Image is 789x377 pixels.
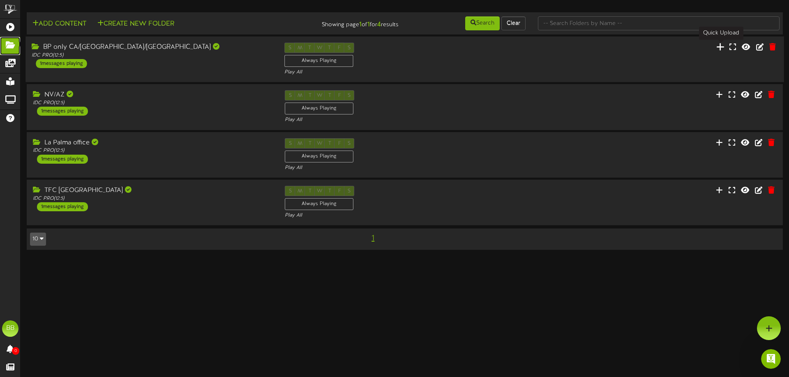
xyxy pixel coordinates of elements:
[761,349,781,369] iframe: Intercom live chat
[37,155,88,164] div: 1 messages playing
[30,233,46,246] button: 10
[377,21,381,28] strong: 4
[33,147,272,154] div: IDC PRO ( 12:5 )
[501,16,526,30] button: Clear
[32,43,272,52] div: BP only CA/[GEOGRAPHIC_DATA]/[GEOGRAPHIC_DATA]
[465,16,500,30] button: Search
[538,16,780,30] input: -- Search Folders by Name --
[278,16,405,30] div: Showing page of for results
[285,198,353,210] div: Always Playing
[33,195,272,202] div: IDC PRO ( 12:5 )
[369,234,376,243] span: 1
[12,347,19,355] span: 0
[285,151,353,162] div: Always Playing
[285,103,353,114] div: Always Playing
[285,212,524,219] div: Play All
[37,202,88,211] div: 1 messages playing
[33,138,272,148] div: La Palma office
[33,100,272,107] div: IDC PRO ( 12:5 )
[30,19,89,29] button: Add Content
[284,55,353,67] div: Always Playing
[359,21,362,28] strong: 1
[285,117,524,123] div: Play All
[33,90,272,100] div: NV/AZ
[367,21,370,28] strong: 1
[285,165,524,171] div: Play All
[284,69,525,76] div: Play All
[37,107,88,116] div: 1 messages playing
[36,59,87,68] div: 1 messages playing
[2,320,18,337] div: BB
[33,186,272,195] div: TFC [GEOGRAPHIC_DATA]
[95,19,177,29] button: Create New Folder
[32,52,272,59] div: IDC PRO ( 12:5 )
